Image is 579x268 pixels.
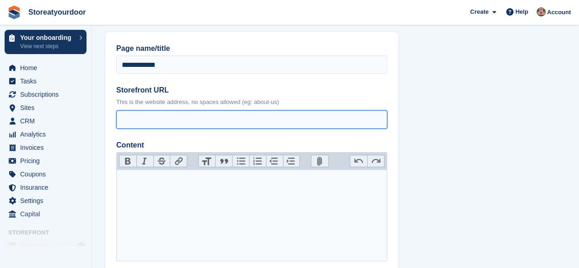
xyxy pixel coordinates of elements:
[5,128,87,141] a: menu
[20,101,75,114] span: Sites
[232,155,249,167] button: Bullets
[5,194,87,207] a: menu
[311,155,328,167] button: Attach Files
[76,241,87,252] a: Preview store
[20,141,75,154] span: Invoices
[116,98,387,107] p: This is the website address, no spaces allowed (eg: about-us)
[5,141,87,154] a: menu
[536,7,546,16] img: David Griffith-Owen
[5,101,87,114] a: menu
[5,88,87,101] a: menu
[199,155,216,167] button: Heading
[20,61,75,74] span: Home
[136,155,153,167] button: Italic
[20,88,75,101] span: Subscriptions
[5,154,87,167] a: menu
[367,155,384,167] button: Redo
[5,240,87,252] a: menu
[20,154,75,167] span: Pricing
[5,115,87,127] a: menu
[215,155,232,167] button: Quote
[5,30,87,54] a: Your onboarding View next steps
[249,155,266,167] button: Numbers
[5,61,87,74] a: menu
[20,181,75,194] span: Insurance
[8,228,91,237] span: Storefront
[5,75,87,88] a: menu
[20,34,75,41] p: Your onboarding
[116,170,387,261] trix-editor: Content
[7,5,21,19] img: stora-icon-8386f47178a22dfd0bd8f6a31ec36ba5ce8667c1dd55bd0f319d3a0aa187defe.svg
[20,168,75,180] span: Coupons
[20,194,75,207] span: Settings
[470,7,488,16] span: Create
[20,42,75,50] p: View next steps
[350,155,367,167] button: Undo
[20,208,75,220] span: Capital
[266,155,283,167] button: Decrease Level
[20,128,75,141] span: Analytics
[153,155,170,167] button: Strikethrough
[283,155,300,167] button: Increase Level
[547,8,571,17] span: Account
[5,181,87,194] a: menu
[170,155,187,167] button: Link
[119,155,136,167] button: Bold
[25,5,89,20] a: Storeatyourdoor
[5,168,87,180] a: menu
[116,85,387,96] label: Storefront URL
[5,208,87,220] a: menu
[20,115,75,127] span: CRM
[116,140,387,151] label: Content
[20,240,75,252] span: Online Store
[515,7,528,16] span: Help
[116,43,387,54] label: Page name/title
[20,75,75,88] span: Tasks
